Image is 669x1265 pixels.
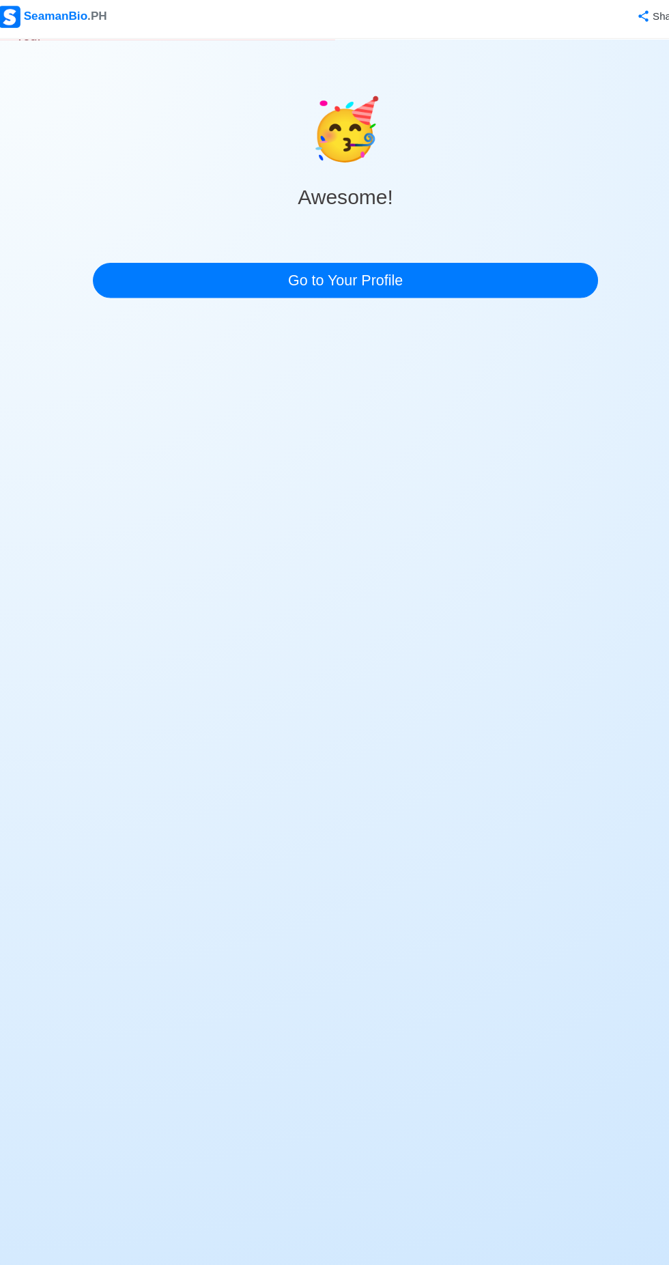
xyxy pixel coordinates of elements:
[290,177,379,201] h3: Awesome!
[593,7,658,33] button: Share
[11,10,31,31] img: Logo
[94,14,113,25] span: .PH
[300,85,369,167] span: celebrate
[11,10,112,31] div: SeamanBio
[99,250,570,283] a: Go to Your Profile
